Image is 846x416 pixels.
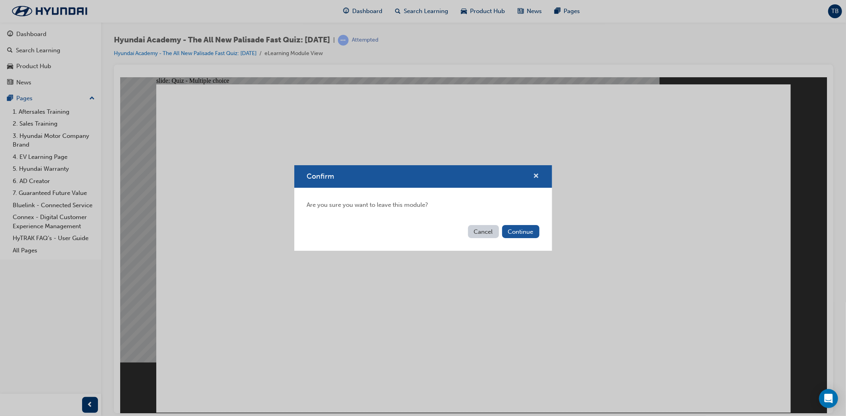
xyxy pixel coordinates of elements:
[294,165,552,251] div: Confirm
[533,172,539,181] button: cross-icon
[502,225,539,238] button: Continue
[468,225,499,238] button: Cancel
[533,173,539,180] span: cross-icon
[294,188,552,222] div: Are you sure you want to leave this module?
[307,172,334,181] span: Confirm
[819,389,838,408] div: Open Intercom Messenger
